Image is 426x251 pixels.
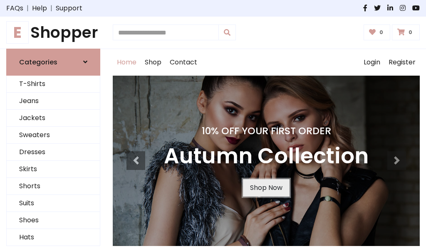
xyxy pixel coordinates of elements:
[23,3,32,13] span: |
[164,143,369,169] h3: Autumn Collection
[6,23,100,42] a: EShopper
[47,3,56,13] span: |
[7,195,100,212] a: Suits
[7,110,100,127] a: Jackets
[7,178,100,195] a: Shorts
[32,3,47,13] a: Help
[7,76,100,93] a: T-Shirts
[141,49,166,76] a: Shop
[6,23,100,42] h1: Shopper
[6,3,23,13] a: FAQs
[364,25,391,40] a: 0
[392,25,420,40] a: 0
[7,93,100,110] a: Jeans
[6,49,100,76] a: Categories
[406,29,414,36] span: 0
[359,49,384,76] a: Login
[377,29,385,36] span: 0
[164,125,369,137] h4: 10% Off Your First Order
[7,144,100,161] a: Dresses
[56,3,82,13] a: Support
[113,49,141,76] a: Home
[7,229,100,246] a: Hats
[7,127,100,144] a: Sweaters
[243,179,290,197] a: Shop Now
[384,49,420,76] a: Register
[166,49,201,76] a: Contact
[6,21,29,44] span: E
[7,161,100,178] a: Skirts
[7,212,100,229] a: Shoes
[19,58,57,66] h6: Categories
